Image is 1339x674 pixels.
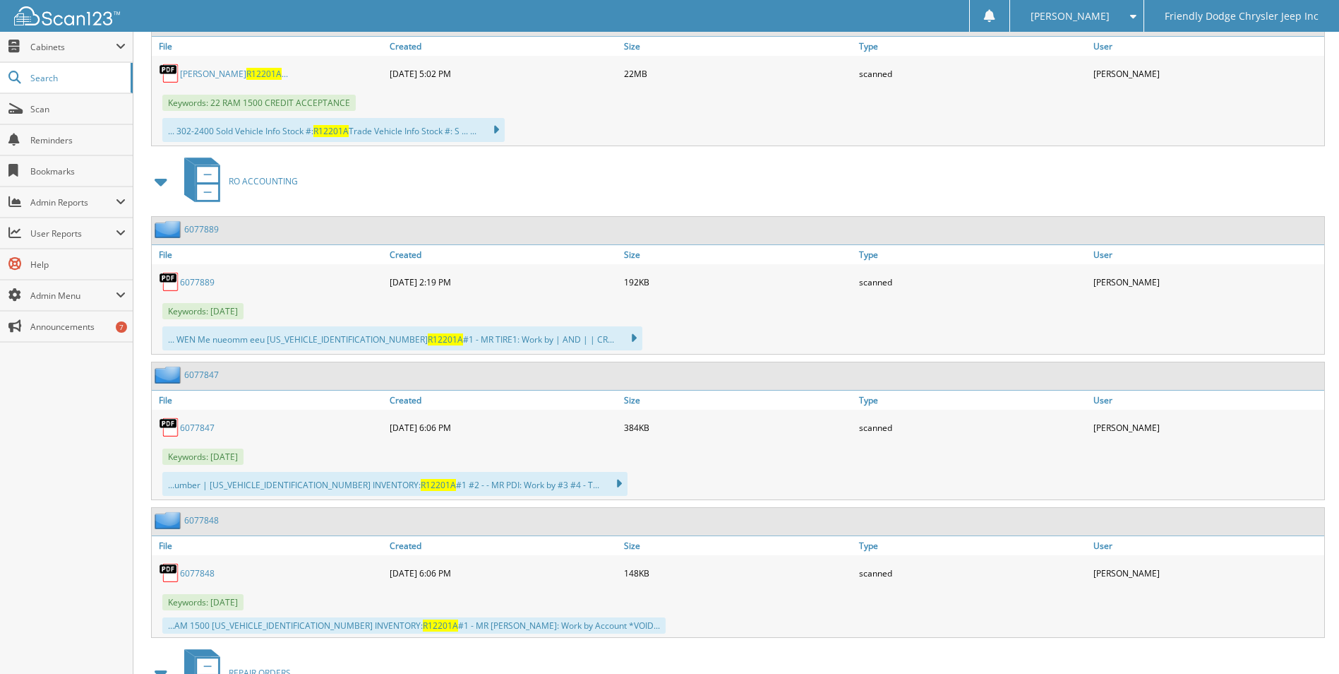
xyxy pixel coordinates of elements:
img: PDF.png [159,417,180,438]
span: R12201A [423,620,458,632]
a: Size [620,391,855,410]
a: Size [620,245,855,264]
a: 6077847 [180,422,215,434]
a: [PERSON_NAME]R12201A... [180,68,288,80]
span: Admin Menu [30,290,116,302]
span: R12201A [246,68,282,80]
div: [PERSON_NAME] [1090,268,1324,296]
div: [PERSON_NAME] [1090,413,1324,442]
div: scanned [855,59,1090,88]
span: Reminders [30,134,126,146]
a: Type [855,391,1090,410]
span: Admin Reports [30,196,116,208]
span: R12201A [313,125,349,137]
a: 6077889 [180,276,215,288]
a: 6077848 [184,514,219,526]
a: 6077848 [180,567,215,579]
div: 148KB [620,559,855,587]
span: R12201A [428,333,463,345]
span: RO ACCOUNTING [229,175,298,187]
img: folder2.png [155,366,184,384]
div: ... WEN Me nueomm eeu [US_VEHICLE_IDENTIFICATION_NUMBER] #1 - MR TIRE1: Work by | AND | | CR... [162,326,642,350]
a: Type [855,37,1090,56]
a: Created [386,391,620,410]
a: User [1090,37,1324,56]
div: [PERSON_NAME] [1090,559,1324,587]
a: File [152,536,386,555]
span: Friendly Dodge Chrysler Jeep Inc [1165,12,1319,20]
span: R12201A [421,479,456,491]
span: Help [30,259,126,271]
a: Type [855,245,1090,264]
a: File [152,37,386,56]
div: 22MB [620,59,855,88]
img: folder2.png [155,512,184,529]
span: Keywords: [DATE] [162,449,244,465]
span: Cabinets [30,41,116,53]
span: Announcements [30,321,126,333]
div: 192KB [620,268,855,296]
a: File [152,391,386,410]
a: Size [620,536,855,555]
a: 6077847 [184,369,219,381]
a: Type [855,536,1090,555]
a: User [1090,245,1324,264]
img: folder2.png [155,220,184,238]
span: Scan [30,103,126,115]
a: File [152,245,386,264]
div: [DATE] 6:06 PM [386,413,620,442]
span: Keywords: 22 RAM 1500 CREDIT ACCEPTANCE [162,95,356,111]
div: [DATE] 2:19 PM [386,268,620,296]
div: [DATE] 6:06 PM [386,559,620,587]
a: RO ACCOUNTING [176,153,298,209]
span: Search [30,72,124,84]
img: PDF.png [159,562,180,584]
a: User [1090,536,1324,555]
img: PDF.png [159,271,180,292]
div: 384KB [620,413,855,442]
div: ...AM 1500 [US_VEHICLE_IDENTIFICATION_NUMBER] INVENTORY: #1 - MR [PERSON_NAME]: Work by Account *... [162,617,666,634]
div: 7 [116,321,127,333]
span: User Reports [30,227,116,240]
a: Created [386,245,620,264]
div: [PERSON_NAME] [1090,59,1324,88]
div: ... 302-2400 Sold Vehicle Info Stock #: Trade Vehicle Info Stock #: S ... ... [162,118,505,142]
a: Size [620,37,855,56]
a: 6077889 [184,223,219,235]
div: scanned [855,559,1090,587]
a: Created [386,37,620,56]
div: [DATE] 5:02 PM [386,59,620,88]
iframe: Chat Widget [1268,606,1339,674]
a: Created [386,536,620,555]
span: [PERSON_NAME] [1031,12,1110,20]
img: scan123-logo-white.svg [14,6,120,25]
span: Keywords: [DATE] [162,594,244,610]
div: scanned [855,268,1090,296]
span: Keywords: [DATE] [162,303,244,319]
div: ...umber | [US_VEHICLE_IDENTIFICATION_NUMBER] INVENTORY: #1 #2 - - MR PDI: Work by #3 #4 - T... [162,472,628,496]
a: User [1090,391,1324,410]
img: PDF.png [159,63,180,84]
div: scanned [855,413,1090,442]
span: Bookmarks [30,165,126,177]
